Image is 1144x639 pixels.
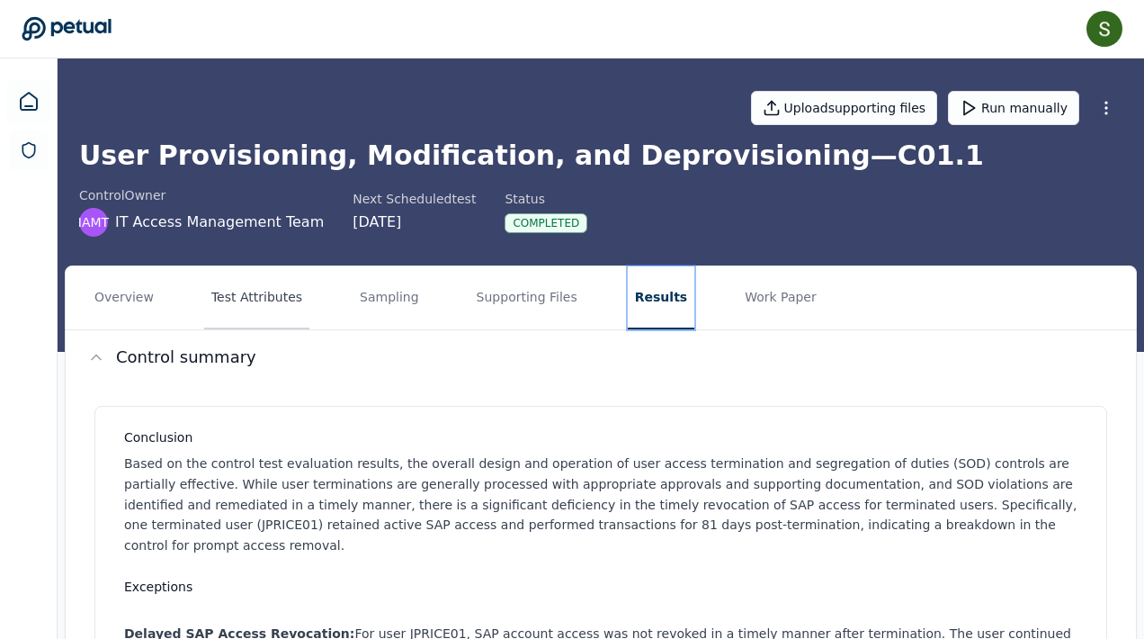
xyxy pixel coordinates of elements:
button: Control summary [66,330,1136,384]
a: Dashboard [7,80,50,123]
span: IAMT [78,213,109,231]
button: Run manually [948,91,1079,125]
h2: Control summary [116,345,256,370]
p: Based on the control test evaluation results, the overall design and operation of user access ter... [124,454,1085,556]
button: Supporting Files [469,266,585,329]
button: Overview [87,266,161,329]
button: Work Paper [737,266,824,329]
img: Samuel Tan [1086,11,1122,47]
button: Sampling [353,266,426,329]
div: Next Scheduled test [353,190,476,208]
button: Results [628,266,694,329]
div: Status [505,190,587,208]
a: SOC [9,130,49,170]
button: Test Attributes [204,266,309,329]
div: Completed [505,213,587,233]
h3: Exceptions [124,578,1085,596]
a: Go to Dashboard [22,16,112,41]
span: IT Access Management Team [115,211,324,233]
button: Uploadsupporting files [751,91,938,125]
h1: User Provisioning, Modification, and Deprovisioning — C01.1 [79,139,1122,172]
div: [DATE] [353,211,476,233]
nav: Tabs [66,266,1136,329]
div: control Owner [79,186,324,204]
h3: Conclusion [124,428,1085,446]
button: More Options [1090,92,1122,124]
